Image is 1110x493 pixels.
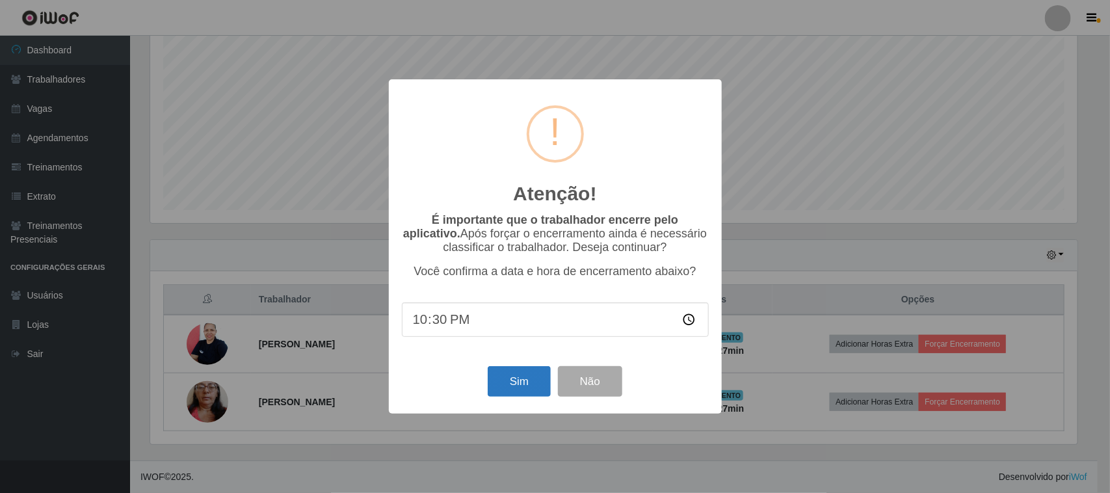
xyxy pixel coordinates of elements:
[513,182,596,206] h2: Atenção!
[558,366,622,397] button: Não
[402,213,709,254] p: Após forçar o encerramento ainda é necessário classificar o trabalhador. Deseja continuar?
[402,265,709,278] p: Você confirma a data e hora de encerramento abaixo?
[403,213,678,240] b: É importante que o trabalhador encerre pelo aplicativo.
[488,366,551,397] button: Sim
